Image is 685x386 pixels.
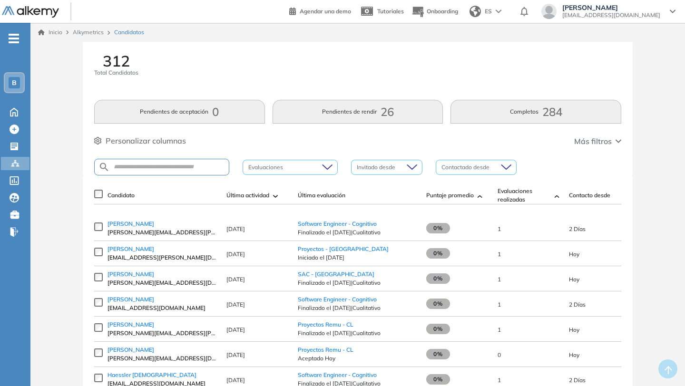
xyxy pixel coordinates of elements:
a: [PERSON_NAME] [108,245,217,253]
span: [PERSON_NAME][EMAIL_ADDRESS][PERSON_NAME][DOMAIN_NAME] [108,228,217,237]
span: Última evaluación [298,191,345,200]
span: Haessler [DEMOGRAPHIC_DATA] [108,371,196,378]
span: 0 [498,351,501,358]
span: Finalizado el [DATE] | Cualitativo [298,228,417,237]
img: SEARCH_ALT [98,161,110,173]
span: 27-Aug-2025 [569,376,586,384]
span: Iniciado el [DATE] [298,253,417,262]
img: world [470,6,481,17]
a: Proyectos - [GEOGRAPHIC_DATA] [298,245,389,252]
span: 312 [103,53,130,68]
span: 0% [426,324,450,334]
span: [PERSON_NAME][EMAIL_ADDRESS][DOMAIN_NAME] [108,279,217,287]
span: Onboarding [427,8,458,15]
a: Inicio [38,28,62,37]
span: [EMAIL_ADDRESS][DOMAIN_NAME] [562,11,660,19]
span: 1 [498,251,501,258]
span: Total Candidatos [94,68,138,77]
span: 29-Aug-2025 [569,251,579,258]
a: Software Engineer - Cognitivo [298,296,377,303]
span: 0% [426,299,450,309]
span: 1 [498,276,501,283]
span: 0% [426,223,450,233]
button: Onboarding [411,1,458,22]
span: [DATE] [226,301,245,308]
span: 1 [498,326,501,333]
a: [PERSON_NAME] [108,320,217,329]
span: [PERSON_NAME] [108,346,154,353]
span: [DATE] [226,225,245,232]
span: [DATE] [226,376,245,384]
span: [PERSON_NAME][EMAIL_ADDRESS][DOMAIN_NAME] [108,354,217,363]
span: 0% [426,374,450,385]
span: Puntaje promedio [426,191,474,200]
span: Evaluaciones realizadas [498,187,551,204]
button: Pendientes de aceptación0 [94,100,265,124]
img: [missing "en.ARROW_ALT" translation] [555,195,559,198]
span: Finalizado el [DATE] | Cualitativo [298,304,417,312]
a: [PERSON_NAME] [108,346,217,354]
span: 0% [426,349,450,359]
span: [DATE] [226,351,245,358]
span: 26-Aug-2025 [569,225,586,232]
span: Finalizado el [DATE] | Cualitativo [298,279,417,287]
img: Logo [2,6,59,18]
span: [DATE] [226,251,245,258]
span: Contacto desde [569,191,610,200]
a: SAC - [GEOGRAPHIC_DATA] [298,270,374,278]
span: [PERSON_NAME] [108,296,154,303]
a: [PERSON_NAME] [108,270,217,279]
span: Aceptado Hoy [298,354,417,363]
span: [EMAIL_ADDRESS][PERSON_NAME][DOMAIN_NAME] [108,253,217,262]
span: [PERSON_NAME][EMAIL_ADDRESS][PERSON_NAME][DOMAIN_NAME] [108,329,217,338]
span: 29-Aug-2025 [569,276,579,283]
i: - [9,38,19,39]
button: Completos284 [450,100,621,124]
img: arrow [496,10,501,13]
span: Personalizar columnas [106,135,186,146]
a: Agendar una demo [289,5,351,16]
span: [PERSON_NAME] [108,270,154,278]
span: 1 [498,225,501,232]
button: Personalizar columnas [94,135,186,146]
span: [PERSON_NAME] [562,4,660,11]
span: B [12,79,17,87]
span: 1 [498,376,501,384]
span: 29-Aug-2025 [569,351,579,358]
span: 0% [426,248,450,259]
span: [EMAIL_ADDRESS][DOMAIN_NAME] [108,304,217,312]
span: Más filtros [574,135,612,147]
span: Tutoriales [377,8,404,15]
span: [PERSON_NAME] [108,245,154,252]
span: [PERSON_NAME] [108,220,154,227]
button: Más filtros [574,135,621,147]
span: [DATE] [226,326,245,333]
a: Software Engineer - Cognitivo [298,220,377,227]
span: [PERSON_NAME] [108,321,154,328]
span: [DATE] [226,276,245,283]
a: Haessler [DEMOGRAPHIC_DATA] [108,371,217,379]
a: [PERSON_NAME] [108,295,217,304]
span: Candidatos [114,28,144,37]
span: Candidato [108,191,135,200]
button: Pendientes de rendir26 [273,100,443,124]
span: 0% [426,273,450,284]
a: [PERSON_NAME] [108,220,217,228]
span: Agendar una demo [300,8,351,15]
a: Proyectos Remu - CL [298,321,353,328]
a: Proyectos Remu - CL [298,346,353,353]
span: Alkymetrics [73,29,104,36]
span: ES [485,7,492,16]
img: [missing "en.ARROW_ALT" translation] [478,195,482,198]
img: [missing "en.ARROW_ALT" translation] [273,195,278,198]
span: Última actividad [226,191,269,200]
a: Software Engineer - Cognitivo [298,371,377,378]
span: 1 [498,301,501,308]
